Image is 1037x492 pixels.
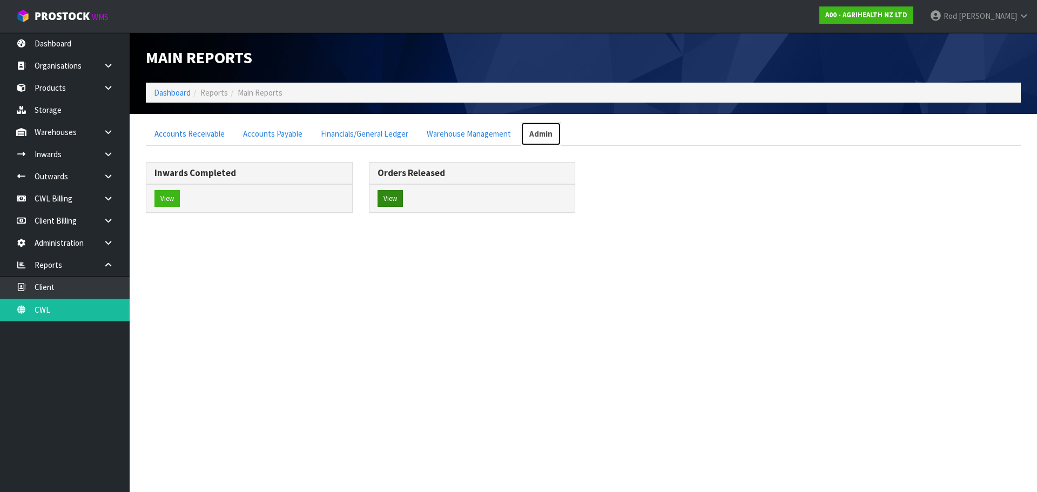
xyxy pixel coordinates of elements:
[146,47,252,68] span: Main Reports
[521,122,561,145] a: Admin
[378,190,403,207] button: View
[200,87,228,98] span: Reports
[154,168,344,178] h3: Inwards Completed
[238,87,282,98] span: Main Reports
[16,9,30,23] img: cube-alt.png
[154,190,180,207] button: View
[312,122,417,145] a: Financials/General Ledger
[944,11,957,21] span: Rod
[378,168,567,178] h3: Orders Released
[418,122,520,145] a: Warehouse Management
[146,122,233,145] a: Accounts Receivable
[959,11,1017,21] span: [PERSON_NAME]
[234,122,311,145] a: Accounts Payable
[35,9,90,23] span: ProStock
[92,12,109,22] small: WMS
[819,6,913,24] a: A00 - AGRIHEALTH NZ LTD
[825,10,907,19] strong: A00 - AGRIHEALTH NZ LTD
[154,87,191,98] a: Dashboard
